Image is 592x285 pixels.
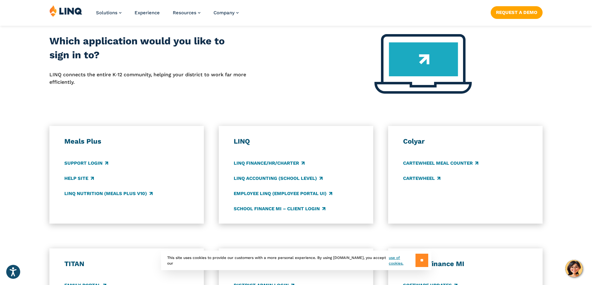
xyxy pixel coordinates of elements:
a: Resources [173,10,200,16]
span: Company [213,10,235,16]
a: Request a Demo [491,6,543,19]
a: Support Login [64,160,108,167]
a: LINQ Accounting (school level) [234,175,323,182]
img: LINQ | K‑12 Software [49,5,82,17]
span: Solutions [96,10,117,16]
a: Help Site [64,175,94,182]
h3: School Finance MI [403,260,528,268]
p: LINQ connects the entire K‑12 community, helping your district to work far more efficiently. [49,71,246,86]
h2: Which application would you like to sign in to? [49,34,246,62]
h3: Meals Plus [64,137,189,146]
nav: Button Navigation [491,5,543,19]
a: use of cookies. [389,255,415,266]
div: This site uses cookies to provide our customers with a more personal experience. By using [DOMAIN... [161,251,431,270]
nav: Primary Navigation [96,5,239,25]
a: Employee LINQ (Employee Portal UI) [234,190,332,197]
h3: TITAN [64,260,189,268]
a: LINQ Nutrition (Meals Plus v10) [64,190,153,197]
span: Resources [173,10,196,16]
h3: Colyar [403,137,528,146]
a: School Finance MI – Client Login [234,205,325,212]
button: Hello, have a question? Let’s chat. [565,260,583,277]
a: CARTEWHEEL [403,175,440,182]
a: CARTEWHEEL Meal Counter [403,160,478,167]
a: Company [213,10,239,16]
a: Experience [135,10,160,16]
h3: LINQ [234,137,359,146]
a: Solutions [96,10,122,16]
a: LINQ Finance/HR/Charter [234,160,305,167]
